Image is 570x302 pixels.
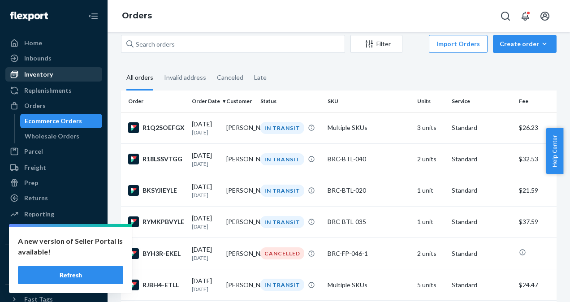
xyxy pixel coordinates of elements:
[452,217,512,226] p: Standard
[24,163,46,172] div: Freight
[350,35,402,53] button: Filter
[121,35,345,53] input: Search orders
[5,160,102,175] a: Freight
[10,12,48,21] img: Flexport logo
[192,160,219,168] p: [DATE]
[20,129,103,143] a: Wholesale Orders
[24,194,48,203] div: Returns
[351,39,402,48] div: Filter
[18,236,123,257] p: A new version of Seller Portal is available!
[515,175,569,206] td: $21.59
[223,238,257,269] td: [PERSON_NAME]
[192,276,219,293] div: [DATE]
[260,153,304,165] div: IN TRANSIT
[128,122,185,133] div: R1Q2SOEFGX
[5,51,102,65] a: Inbounds
[260,279,304,291] div: IN TRANSIT
[414,175,448,206] td: 1 unit
[223,175,257,206] td: [PERSON_NAME]
[429,35,488,53] button: Import Orders
[164,66,206,89] div: Invalid address
[128,280,185,290] div: RJBH4-ETLL
[5,270,102,281] a: Add Integration
[192,191,219,199] p: [DATE]
[192,182,219,199] div: [DATE]
[260,122,304,134] div: IN TRANSIT
[448,91,515,112] th: Service
[5,191,102,205] a: Returns
[192,223,219,230] p: [DATE]
[414,269,448,301] td: 5 units
[414,112,448,143] td: 3 units
[24,147,43,156] div: Parcel
[414,238,448,269] td: 2 units
[121,91,188,112] th: Order
[217,66,243,89] div: Canceled
[192,120,219,136] div: [DATE]
[192,129,219,136] p: [DATE]
[493,35,557,53] button: Create order
[5,252,102,267] button: Integrations
[260,185,304,197] div: IN TRANSIT
[128,154,185,164] div: R18LSSVTGG
[328,249,410,258] div: BRC-FP-046-1
[18,266,123,284] button: Refresh
[515,91,569,112] th: Fee
[5,36,102,50] a: Home
[25,116,82,125] div: Ecommerce Orders
[5,144,102,159] a: Parcel
[24,210,54,219] div: Reporting
[5,67,102,82] a: Inventory
[515,269,569,301] td: $24.47
[546,128,563,174] button: Help Center
[536,7,554,25] button: Open account menu
[122,11,152,21] a: Orders
[254,66,267,89] div: Late
[128,248,185,259] div: BYH3R-EKEL
[497,7,514,25] button: Open Search Box
[257,91,324,112] th: Status
[260,247,304,259] div: CANCELLED
[115,3,159,29] ol: breadcrumbs
[515,206,569,237] td: $37.59
[260,216,304,228] div: IN TRANSIT
[516,7,534,25] button: Open notifications
[223,143,257,175] td: [PERSON_NAME]
[192,151,219,168] div: [DATE]
[452,186,512,195] p: Standard
[128,185,185,196] div: BKSYJIEYLE
[24,54,52,63] div: Inbounds
[188,91,223,112] th: Order Date
[452,155,512,164] p: Standard
[24,101,46,110] div: Orders
[414,91,448,112] th: Units
[128,216,185,227] div: RYMKPBVYLE
[5,223,102,237] a: Billing
[324,269,414,301] td: Multiple SKUs
[5,99,102,113] a: Orders
[126,66,153,91] div: All orders
[452,249,512,258] p: Standard
[223,269,257,301] td: [PERSON_NAME]
[328,155,410,164] div: BRC-BTL-040
[5,83,102,98] a: Replenishments
[192,285,219,293] p: [DATE]
[452,123,512,132] p: Standard
[192,245,219,262] div: [DATE]
[226,97,254,105] div: Customer
[24,178,38,187] div: Prep
[500,39,550,48] div: Create order
[5,207,102,221] a: Reporting
[20,114,103,128] a: Ecommerce Orders
[452,280,512,289] p: Standard
[328,186,410,195] div: BRC-BTL-020
[84,7,102,25] button: Close Navigation
[414,143,448,175] td: 2 units
[515,143,569,175] td: $32.53
[414,206,448,237] td: 1 unit
[5,176,102,190] a: Prep
[25,132,79,141] div: Wholesale Orders
[223,112,257,143] td: [PERSON_NAME]
[24,86,72,95] div: Replenishments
